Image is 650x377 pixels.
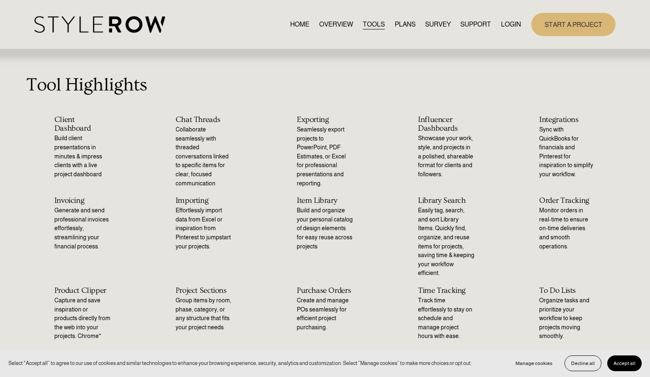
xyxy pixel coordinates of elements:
h2: Client Dashboard [54,115,111,133]
a: SURVEY [425,19,451,30]
a: TOOLS [363,19,385,30]
h2: Purchase Orders [297,286,353,295]
p: Effortlessly import data from Excel or inspiration from Pinterest to jumpstart your projects. [176,206,232,251]
span: SUPPORT [460,19,491,29]
p: Create and manage POs seamlessly for efficient project purchasing. [297,296,353,332]
button: Decline all [564,355,601,371]
p: Sync with QuickBooks for financials and Pinterest for inspiration to simplify your workflow. [539,125,596,179]
p: Organize tasks and prioritize your workflow to keep projects moving smoothly. [539,296,596,341]
p: Monitor orders in real-time to ensure on-time deliveries and smooth operations. [539,206,596,251]
h2: Product Clipper [54,286,111,295]
a: PLANS [395,19,415,30]
span: Accept all [613,360,635,366]
p: Capture and save inspiration or products directly from the web into your projects. Chrome* [54,296,111,341]
h2: Invoicing [54,196,111,205]
h2: Integrations [539,115,596,124]
h2: Order Tracking [539,196,596,205]
h2: Influencer Dashboards [418,115,474,133]
h2: Chat Threads [176,115,232,124]
span: Decline all [571,360,595,366]
h2: Library Search [418,196,474,205]
h2: Time Tracking [418,286,474,295]
p: Track time effortlessly to stay on schedule and manage project hours with ease. [418,296,474,341]
h2: Exporting [297,115,353,124]
p: Build and organize your personal catalog of design elements for easy reuse across projects [297,206,353,251]
p: Select “Accept all” to agree to our use of cookies and similar technologies to enhance your brows... [8,359,472,367]
a: folder dropdown [460,19,491,30]
h2: To Do Lists [539,286,596,295]
h2: Item Library [297,196,353,205]
a: HOME [290,19,309,30]
p: Tool Highlights [26,71,624,99]
img: StyleRow [34,16,165,33]
p: Group items by room, phase, category, or any structure that fits your project needs [176,296,232,332]
a: LOGIN [501,19,521,30]
h2: Importing [176,196,232,205]
p: Build client presentations in minutes & impress clients with a live project dashboard [54,134,111,179]
button: Manage cookies [509,355,559,371]
a: OVERVIEW [319,19,353,30]
a: START A PROJECT [531,13,616,36]
p: Showcase your work, style, and projects in a polished, shareable format for clients and followers. [418,134,474,179]
h2: Project Sections [176,286,232,295]
button: Accept all [607,355,642,371]
p: Generate and send professional invoices effortlessly, streamlining your financial process. [54,206,111,251]
p: Collaborate seamlessly with threaded conversations linked to specific items for clear, focused co... [176,125,232,188]
p: Easily tag, search, and sort Library Items. Quickly find, organize, and reuse items for projects,... [418,206,474,278]
p: Seamlessly export projects to PowerPoint, PDF Estimates, or Excel for professional presentations ... [297,125,353,188]
span: Manage cookies [516,360,552,366]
